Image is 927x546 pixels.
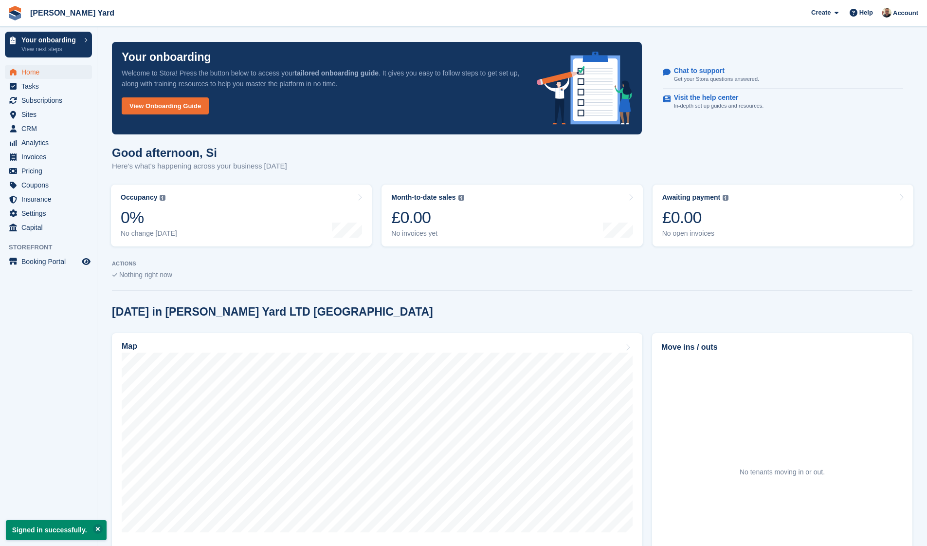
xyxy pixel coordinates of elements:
[122,52,211,63] p: Your onboarding
[662,207,729,227] div: £0.00
[382,185,642,246] a: Month-to-date sales £0.00 No invoices yet
[121,207,177,227] div: 0%
[537,52,632,125] img: onboarding-info-6c161a55d2c0e0a8cae90662b2fe09162a5109e8cc188191df67fb4f79e88e88.svg
[112,305,433,319] h2: [DATE] in [PERSON_NAME] Yard LTD [GEOGRAPHIC_DATA]
[5,178,92,192] a: menu
[80,256,92,267] a: Preview store
[674,75,759,83] p: Get your Stora questions answered.
[391,193,455,202] div: Month-to-date sales
[21,150,80,164] span: Invoices
[119,271,172,279] span: Nothing right now
[21,164,80,178] span: Pricing
[21,122,80,135] span: CRM
[21,136,80,150] span: Analytics
[160,195,165,201] img: icon-info-grey-7440780725fd019a000dd9b08b2336e03edf1995a4989e88bcd33f0948082b44.svg
[26,5,118,21] a: [PERSON_NAME] Yard
[674,67,751,75] p: Chat to support
[662,229,729,238] div: No open invoices
[5,79,92,93] a: menu
[674,102,764,110] p: In-depth set up guides and resources.
[21,207,80,220] span: Settings
[5,150,92,164] a: menu
[21,192,80,206] span: Insurance
[21,37,79,43] p: Your onboarding
[661,341,903,353] h2: Move ins / outs
[5,164,92,178] a: menu
[5,32,92,57] a: Your onboarding View next steps
[112,261,912,267] p: ACTIONS
[391,207,464,227] div: £0.00
[893,8,918,18] span: Account
[6,520,107,540] p: Signed in successfully.
[458,195,464,201] img: icon-info-grey-7440780725fd019a000dd9b08b2336e03edf1995a4989e88bcd33f0948082b44.svg
[122,97,209,114] a: View Onboarding Guide
[663,89,903,115] a: Visit the help center In-depth set up guides and resources.
[5,207,92,220] a: menu
[859,8,873,18] span: Help
[5,136,92,150] a: menu
[121,229,177,238] div: No change [DATE]
[662,193,721,202] div: Awaiting payment
[5,255,92,268] a: menu
[122,342,137,351] h2: Map
[21,79,80,93] span: Tasks
[653,185,913,246] a: Awaiting payment £0.00 No open invoices
[5,94,92,107] a: menu
[21,221,80,234] span: Capital
[21,255,80,268] span: Booking Portal
[21,94,80,107] span: Subscriptions
[121,193,157,202] div: Occupancy
[811,8,831,18] span: Create
[5,108,92,121] a: menu
[5,192,92,206] a: menu
[391,229,464,238] div: No invoices yet
[294,69,379,77] strong: tailored onboarding guide
[21,108,80,121] span: Sites
[21,45,79,54] p: View next steps
[5,221,92,234] a: menu
[663,62,903,89] a: Chat to support Get your Stora questions answered.
[111,185,372,246] a: Occupancy 0% No change [DATE]
[8,6,22,20] img: stora-icon-8386f47178a22dfd0bd8f6a31ec36ba5ce8667c1dd55bd0f319d3a0aa187defe.svg
[882,8,891,18] img: Si Allen
[5,65,92,79] a: menu
[112,161,287,172] p: Here's what's happening across your business [DATE]
[5,122,92,135] a: menu
[112,146,287,159] h1: Good afternoon, Si
[9,243,97,252] span: Storefront
[21,178,80,192] span: Coupons
[674,94,756,102] p: Visit the help center
[21,65,80,79] span: Home
[740,467,825,477] div: No tenants moving in or out.
[723,195,728,201] img: icon-info-grey-7440780725fd019a000dd9b08b2336e03edf1995a4989e88bcd33f0948082b44.svg
[112,273,117,277] img: blank_slate_check_icon-ba018cac091ee9be17c0a81a6c232d5eb81de652e7a59be601be346b1b6ddf79.svg
[122,68,521,89] p: Welcome to Stora! Press the button below to access your . It gives you easy to follow steps to ge...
